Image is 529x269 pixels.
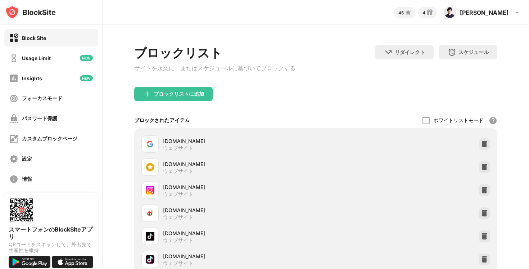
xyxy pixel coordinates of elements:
[404,8,412,17] img: points-small.svg
[146,232,154,241] img: favicons
[134,45,295,62] div: ブロックリスト
[9,114,18,123] img: password-protection-off.svg
[163,160,316,168] div: [DOMAIN_NAME]
[22,95,62,102] div: フォーカスモード
[22,176,32,183] div: 情報
[134,117,190,124] div: ブロックされたアイテム
[146,209,154,218] img: favicons
[398,10,404,15] div: 45
[146,186,154,194] img: favicons
[22,75,42,81] div: Insights
[9,54,18,63] img: time-usage-off.svg
[146,255,154,264] img: favicons
[9,256,50,268] img: get-it-on-google-play.svg
[134,64,295,72] div: サイトを永久に、またはスケジュールに基づいてブロックする
[163,183,316,191] div: [DOMAIN_NAME]
[154,91,204,97] div: ブロックリストに追加
[9,242,94,253] div: QRコードをスキャンして、外出先で生産性を維持
[22,55,51,61] div: Usage Limit
[22,35,46,41] div: Block Site
[395,49,425,56] div: リダイレクト
[163,260,193,266] div: ウェブサイト
[163,252,316,260] div: [DOMAIN_NAME]
[80,75,93,81] img: new-icon.svg
[163,168,193,174] div: ウェブサイト
[163,145,193,151] div: ウェブサイト
[52,256,94,268] img: download-on-the-app-store.svg
[163,137,316,145] div: [DOMAIN_NAME]
[9,197,35,223] img: options-page-qr-code.png
[80,55,93,61] img: new-icon.svg
[9,94,18,103] img: focus-off.svg
[9,175,18,184] img: about-off.svg
[22,156,32,162] div: 設定
[9,226,94,240] div: スマートフォンのBlockSiteアプリ
[9,33,18,42] img: block-on.svg
[163,191,193,197] div: ウェブサイト
[9,74,18,83] img: insights-off.svg
[163,229,316,237] div: [DOMAIN_NAME]
[458,49,489,56] div: スケジュール
[425,8,434,17] img: reward-small.svg
[433,117,484,124] div: ホワイトリストモード
[163,237,193,243] div: ウェブサイト
[163,214,193,220] div: ウェブサイト
[22,135,77,142] div: カスタムブロックページ
[146,140,154,148] img: favicons
[146,163,154,171] img: favicons
[9,134,18,143] img: customize-block-page-off.svg
[444,7,456,18] img: ACg8ocI0WE6kxgu6-pskREnzHaKeK87QWZ_5RtkIvMz-Wzj3kcI3me8D=s96-c
[460,9,508,16] div: [PERSON_NAME]
[163,206,316,214] div: [DOMAIN_NAME]
[5,5,56,19] img: logo-blocksite.svg
[22,115,57,122] div: パスワード保護
[9,154,18,163] img: settings-off.svg
[422,10,425,15] div: 4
